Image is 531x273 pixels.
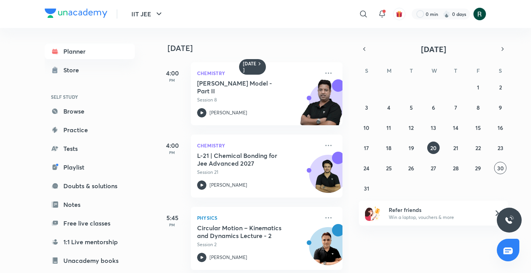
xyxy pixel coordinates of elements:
abbr: Wednesday [431,67,437,74]
button: August 21, 2025 [449,142,462,154]
p: Session 8 [197,96,319,103]
button: August 26, 2025 [405,162,417,174]
abbr: August 25, 2025 [386,164,392,172]
button: August 15, 2025 [472,121,484,134]
p: [PERSON_NAME] [210,254,247,261]
abbr: August 9, 2025 [499,104,502,111]
a: Playlist [45,159,135,175]
abbr: Tuesday [410,67,413,74]
p: Win a laptop, vouchers & more [389,214,484,221]
button: August 17, 2025 [360,142,373,154]
button: August 14, 2025 [449,121,462,134]
a: 1:1 Live mentorship [45,234,135,250]
button: August 8, 2025 [472,101,484,114]
img: streak [443,10,451,18]
a: Company Logo [45,9,107,20]
abbr: Saturday [499,67,502,74]
h5: Bohr's Model - Part II [197,79,294,95]
button: August 22, 2025 [472,142,484,154]
button: August 2, 2025 [494,81,507,93]
abbr: August 24, 2025 [363,164,369,172]
button: August 3, 2025 [360,101,373,114]
abbr: August 30, 2025 [497,164,504,172]
p: Session 2 [197,241,319,248]
button: August 29, 2025 [472,162,484,174]
button: August 4, 2025 [383,101,395,114]
img: referral [365,205,381,221]
abbr: August 19, 2025 [409,144,414,152]
button: August 18, 2025 [383,142,395,154]
button: August 13, 2025 [427,121,440,134]
abbr: August 2, 2025 [499,84,502,91]
img: avatar [396,10,403,17]
abbr: August 12, 2025 [409,124,414,131]
abbr: August 16, 2025 [498,124,503,131]
a: Unacademy books [45,253,135,268]
img: ttu [505,215,514,225]
abbr: August 3, 2025 [365,104,368,111]
abbr: Monday [387,67,391,74]
h5: 5:45 [157,213,188,222]
abbr: August 13, 2025 [431,124,436,131]
h5: 4:00 [157,68,188,78]
img: Company Logo [45,9,107,18]
button: August 25, 2025 [383,162,395,174]
p: PM [157,222,188,227]
p: Chemistry [197,141,319,150]
h6: [DATE] [243,61,257,73]
button: August 5, 2025 [405,101,417,114]
img: unacademy [300,79,342,133]
p: Chemistry [197,68,319,78]
a: Notes [45,197,135,212]
button: August 12, 2025 [405,121,417,134]
button: IIT JEE [127,6,168,22]
button: August 27, 2025 [427,162,440,174]
button: August 31, 2025 [360,182,373,194]
abbr: August 20, 2025 [430,144,437,152]
a: Tests [45,141,135,156]
h6: Refer friends [389,206,484,214]
abbr: August 18, 2025 [386,144,391,152]
button: August 1, 2025 [472,81,484,93]
div: Store [63,65,84,75]
span: [DATE] [421,44,446,54]
a: Store [45,62,135,78]
abbr: August 28, 2025 [453,164,459,172]
abbr: August 27, 2025 [431,164,436,172]
h5: L-21 | Chemical Bonding for Jee Advanced 2027 [197,152,294,167]
button: [DATE] [370,44,497,54]
p: [PERSON_NAME] [210,182,247,189]
button: August 28, 2025 [449,162,462,174]
abbr: August 1, 2025 [477,84,479,91]
abbr: August 23, 2025 [498,144,503,152]
p: Session 21 [197,169,319,176]
button: August 11, 2025 [383,121,395,134]
button: August 10, 2025 [360,121,373,134]
abbr: August 21, 2025 [453,144,458,152]
p: PM [157,78,188,82]
button: August 24, 2025 [360,162,373,174]
img: Ronak soni [473,7,486,21]
abbr: August 26, 2025 [408,164,414,172]
abbr: August 4, 2025 [387,104,390,111]
h4: [DATE] [168,44,350,53]
button: August 23, 2025 [494,142,507,154]
img: Avatar [309,159,347,196]
a: Free live classes [45,215,135,231]
p: Physics [197,213,319,222]
img: Avatar [309,231,347,269]
button: August 9, 2025 [494,101,507,114]
button: August 20, 2025 [427,142,440,154]
button: avatar [393,8,405,20]
a: Practice [45,122,135,138]
abbr: August 6, 2025 [432,104,435,111]
p: [PERSON_NAME] [210,109,247,116]
abbr: August 15, 2025 [475,124,481,131]
abbr: August 11, 2025 [386,124,391,131]
abbr: August 31, 2025 [364,185,369,192]
button: August 7, 2025 [449,101,462,114]
a: Planner [45,44,135,59]
h5: 4:00 [157,141,188,150]
abbr: August 10, 2025 [363,124,369,131]
abbr: August 14, 2025 [453,124,458,131]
